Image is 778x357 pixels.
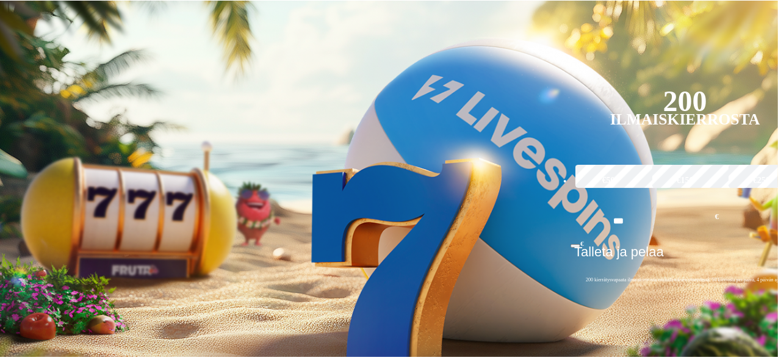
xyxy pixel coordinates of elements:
div: Ilmaiskierrosta [610,112,760,127]
span: € [580,240,584,247]
div: 200 [663,94,707,109]
span: Talleta ja pelaa [574,244,664,269]
label: €150 [649,163,721,198]
span: € [715,211,719,223]
label: €50 [572,163,644,198]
